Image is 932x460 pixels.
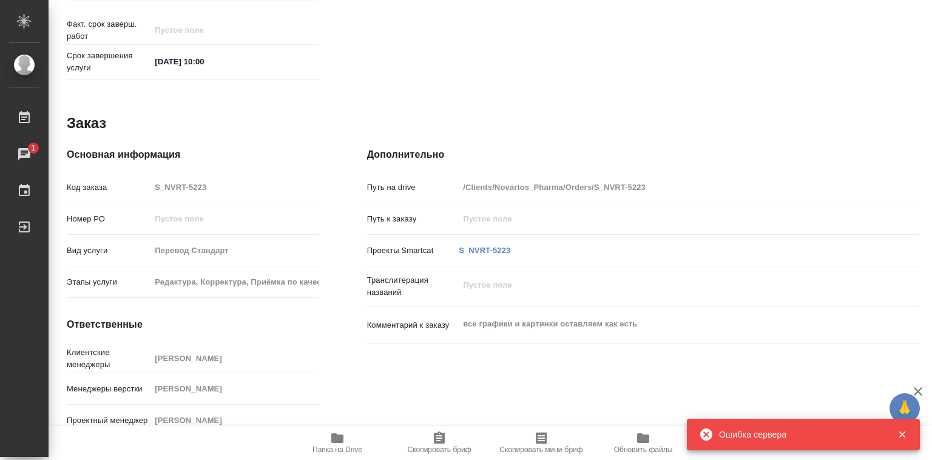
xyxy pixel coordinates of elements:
[67,317,319,332] h4: Ответственные
[150,178,318,196] input: Пустое поле
[459,178,873,196] input: Пустое поле
[614,445,673,454] span: Обновить файлы
[67,383,150,395] p: Менеджеры верстки
[150,380,318,397] input: Пустое поле
[490,426,592,460] button: Скопировать мини-бриф
[367,274,459,299] p: Транслитерация названий
[67,347,150,371] p: Клиентские менеджеры
[150,53,257,70] input: ✎ Введи что-нибудь
[367,213,459,225] p: Путь к заказу
[150,273,318,291] input: Пустое поле
[67,50,150,74] p: Срок завершения услуги
[67,113,106,133] h2: Заказ
[367,245,459,257] p: Проекты Smartcat
[592,426,694,460] button: Обновить файлы
[150,411,318,429] input: Пустое поле
[67,181,150,194] p: Код заказа
[67,414,150,427] p: Проектный менеджер
[312,445,362,454] span: Папка на Drive
[367,319,459,331] p: Комментарий к заказу
[3,139,46,169] a: 1
[67,18,150,42] p: Факт. срок заверш. работ
[459,246,510,255] a: S_NVRT-5223
[67,276,150,288] p: Этапы услуги
[459,314,873,334] textarea: все графики и картинки оставляем как есть
[150,21,257,39] input: Пустое поле
[286,426,388,460] button: Папка на Drive
[24,142,42,154] span: 1
[459,210,873,228] input: Пустое поле
[67,245,150,257] p: Вид услуги
[499,445,582,454] span: Скопировать мини-бриф
[388,426,490,460] button: Скопировать бриф
[67,147,319,162] h4: Основная информация
[367,181,459,194] p: Путь на drive
[890,429,914,440] button: Закрыть
[719,428,879,441] div: Ошибка сервера
[367,147,919,162] h4: Дополнительно
[150,350,318,367] input: Пустое поле
[894,396,915,421] span: 🙏
[67,213,150,225] p: Номер РО
[890,393,920,424] button: 🙏
[150,210,318,228] input: Пустое поле
[150,242,318,259] input: Пустое поле
[407,445,471,454] span: Скопировать бриф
